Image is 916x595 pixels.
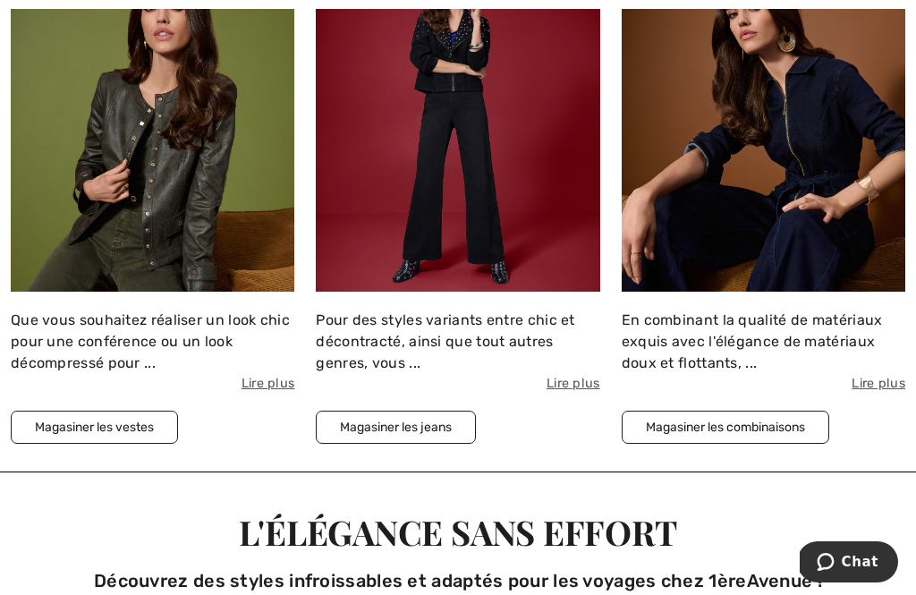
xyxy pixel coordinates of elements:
span: Lire plus [622,374,905,394]
div: Que vous souhaitez réaliser un look chic pour une conférence ou un look décompressé pour ... [11,310,294,394]
iframe: Ouvre un widget dans lequel vous pouvez chatter avec l’un de nos agents [800,541,898,586]
button: Magasiner les jeans [316,411,476,444]
span: Lire plus [316,374,599,394]
button: Magasiner les combinaisons [622,411,829,444]
div: Pour des styles variants entre chic et décontracté, ainsi que tout autres genres, vous ... [316,310,599,394]
button: Magasiner les vestes [11,411,178,444]
div: Découvrez des styles infroissables et adaptés pour les voyages chez 1èreAvenue ! [77,567,839,594]
div: L'Élégance sans effort [77,515,839,549]
div: En combinant la qualité de matériaux exquis avec l'élégance de matériaux doux et flottants, ... [622,310,905,394]
span: Lire plus [11,374,294,394]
